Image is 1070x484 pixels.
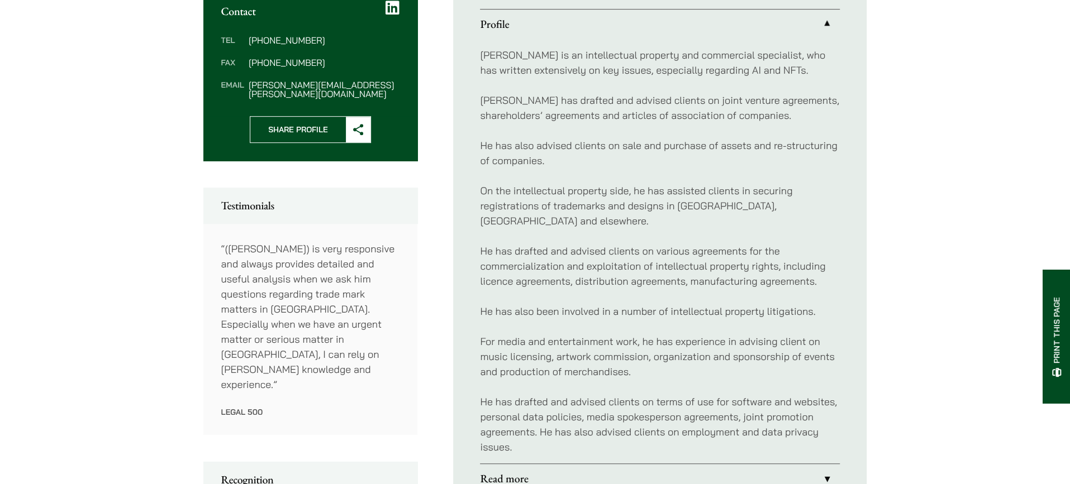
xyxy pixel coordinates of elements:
p: [PERSON_NAME] is an intellectual property and commercial specialist, who has written extensively ... [480,47,840,78]
h2: Contact [221,4,400,18]
dd: [PERSON_NAME][EMAIL_ADDRESS][PERSON_NAME][DOMAIN_NAME] [249,80,400,98]
h2: Testimonials [221,199,400,212]
span: Share Profile [250,117,346,142]
button: Share Profile [250,116,371,143]
p: [PERSON_NAME] has drafted and advised clients on joint venture agreements, shareholders’ agreemen... [480,93,840,123]
p: He has drafted and advised clients on terms of use for software and websites, personal data polic... [480,394,840,454]
dd: [PHONE_NUMBER] [249,36,400,45]
p: For media and entertainment work, he has experience in advising client on music licensing, artwor... [480,334,840,379]
p: He has also been involved in a number of intellectual property litigations. [480,304,840,319]
dd: [PHONE_NUMBER] [249,58,400,67]
dt: Email [221,80,244,98]
dt: Fax [221,58,244,80]
p: “([PERSON_NAME]) is very responsive and always provides detailed and useful analysis when we ask ... [221,241,400,392]
dt: Tel [221,36,244,58]
p: He has also advised clients on sale and purchase of assets and re-structuring of companies. [480,138,840,168]
a: Profile [480,9,840,39]
p: Legal 500 [221,407,400,417]
p: He has drafted and advised clients on various agreements for the commercialization and exploitati... [480,243,840,289]
div: Profile [480,39,840,463]
p: On the intellectual property side, he has assisted clients in securing registrations of trademark... [480,183,840,228]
